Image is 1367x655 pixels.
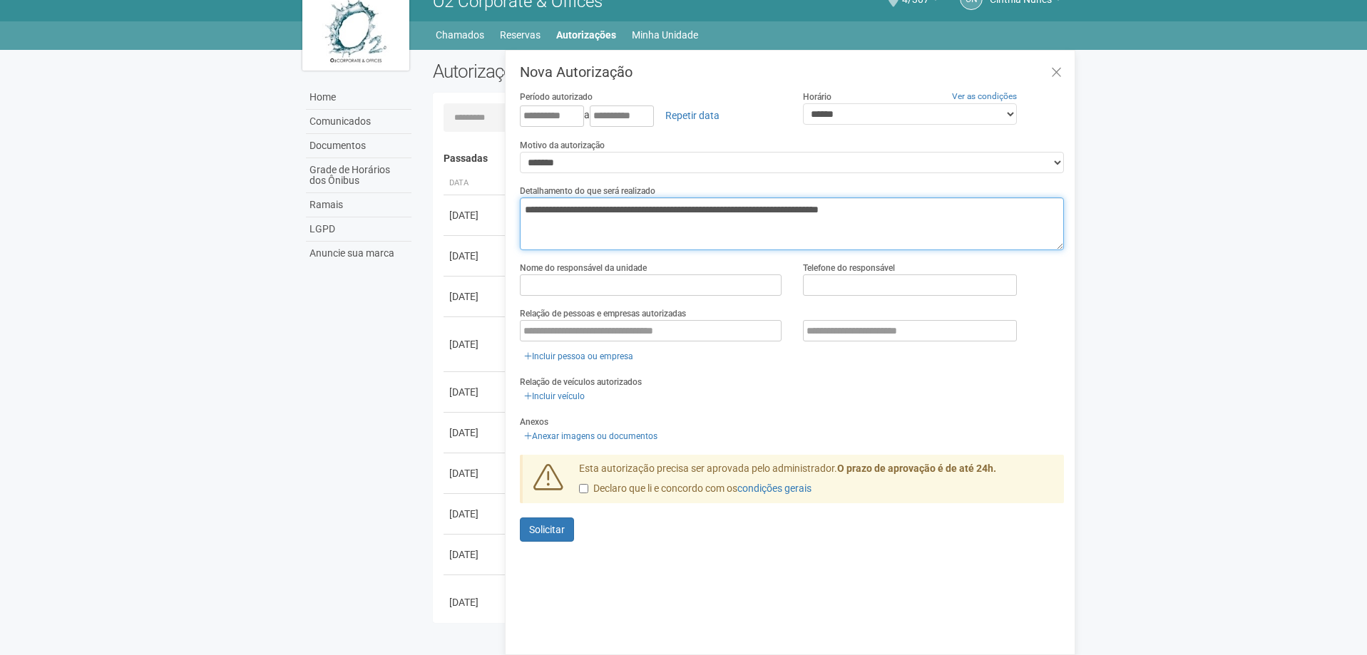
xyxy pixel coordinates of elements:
div: [DATE] [449,507,502,521]
div: Esta autorização precisa ser aprovada pelo administrador. [568,462,1065,503]
strong: O prazo de aprovação é de até 24h. [837,463,996,474]
a: Comunicados [306,110,411,134]
a: Anuncie sua marca [306,242,411,265]
div: a [520,103,782,128]
div: [DATE] [449,466,502,480]
a: Ver as condições [952,91,1017,101]
div: [DATE] [449,208,502,222]
a: Home [306,86,411,110]
a: Minha Unidade [632,25,698,45]
span: Solicitar [529,524,565,535]
div: [DATE] [449,595,502,609]
a: Anexar imagens ou documentos [520,428,662,444]
label: Nome do responsável da unidade [520,262,647,274]
div: [DATE] [449,249,502,263]
h4: Passadas [444,153,1055,164]
label: Período autorizado [520,91,593,103]
a: Grade de Horários dos Ônibus [306,158,411,193]
label: Anexos [520,416,548,428]
a: condições gerais [737,483,812,494]
a: Reservas [500,25,541,45]
label: Detalhamento do que será realizado [520,185,655,197]
a: Ramais [306,193,411,217]
a: Autorizações [556,25,616,45]
div: [DATE] [449,337,502,351]
a: LGPD [306,217,411,242]
th: Data [444,172,508,195]
button: Solicitar [520,517,574,542]
div: [DATE] [449,426,502,440]
a: Incluir pessoa ou empresa [520,349,638,364]
h2: Autorizações [433,61,738,82]
div: [DATE] [449,385,502,399]
label: Declaro que li e concordo com os [579,482,812,496]
a: Documentos [306,134,411,158]
input: Declaro que li e concordo com oscondições gerais [579,484,588,493]
a: Incluir veículo [520,388,589,404]
div: [DATE] [449,289,502,304]
label: Motivo da autorização [520,139,605,152]
a: Repetir data [656,103,729,128]
label: Relação de veículos autorizados [520,376,642,388]
label: Telefone do responsável [803,262,895,274]
div: [DATE] [449,547,502,562]
a: Chamados [436,25,484,45]
label: Relação de pessoas e empresas autorizadas [520,307,686,320]
h3: Nova Autorização [520,65,1064,79]
label: Horário [803,91,831,103]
